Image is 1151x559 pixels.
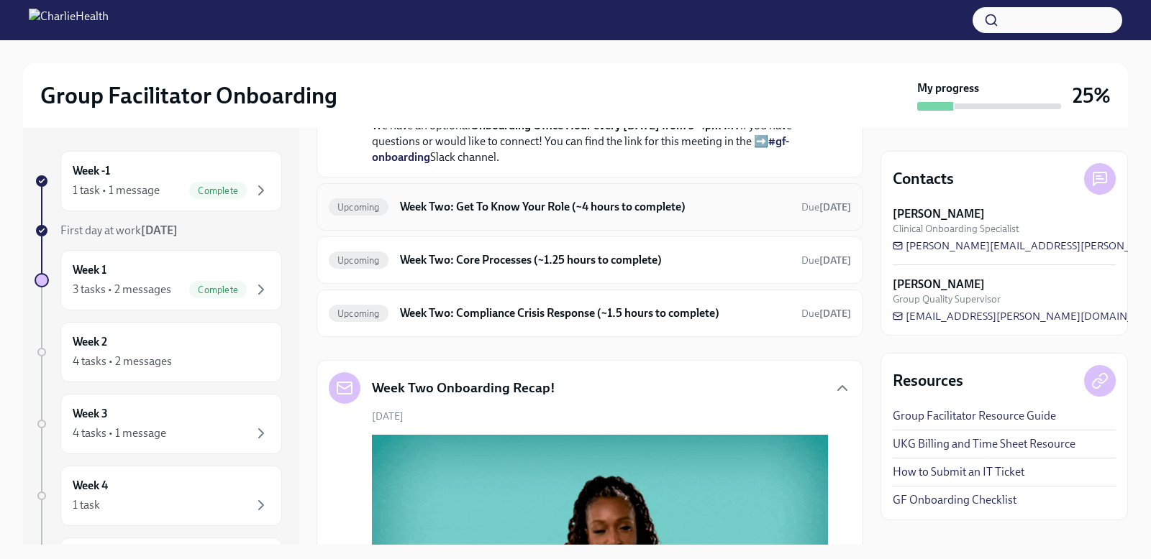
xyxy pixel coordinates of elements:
h6: Week -1 [73,163,110,179]
h2: Group Facilitator Onboarding [40,81,337,110]
span: First day at work [60,223,178,237]
span: October 20th, 2025 09:00 [801,200,851,214]
div: 4 tasks • 2 messages [73,354,172,369]
p: We have an optional if you have questions or would like to connect! You can find the link for thi... [372,102,828,165]
h6: Week Two: Core Processes (~1.25 hours to complete) [400,252,790,268]
a: UpcomingWeek Two: Get To Know Your Role (~4 hours to complete)Due[DATE] [329,195,851,218]
a: How to Submit an IT Ticket [893,464,1024,480]
h6: Week 4 [73,478,108,494]
span: Complete [189,185,247,196]
a: UpcomingWeek Two: Compliance Crisis Response (~1.5 hours to complete)Due[DATE] [329,302,851,325]
a: GF Onboarding Checklist [893,492,1016,508]
span: Clinical Onboarding Specialist [893,222,1019,236]
a: UpcomingWeek Two: Core Processes (~1.25 hours to complete)Due[DATE] [329,249,851,272]
h4: Resources [893,370,963,392]
a: First day at work[DATE] [35,223,282,239]
h4: Contacts [893,168,954,190]
h3: 25% [1073,83,1111,108]
span: Due [801,254,851,267]
a: Week 34 tasks • 1 message [35,394,282,454]
h6: Week 3 [73,406,108,422]
span: October 20th, 2025 09:00 [801,307,851,320]
strong: [DATE] [819,254,851,267]
h6: Week 2 [73,334,107,350]
strong: [DATE] [819,201,851,213]
span: October 20th, 2025 09:00 [801,254,851,267]
span: Due [801,201,851,213]
h5: Week Two Onboarding Recap! [372,379,555,397]
a: Week 24 tasks • 2 messages [35,322,282,382]
a: Week 41 task [35,466,282,526]
span: Complete [189,285,247,295]
div: 4 tasks • 1 message [73,425,166,441]
span: Upcoming [329,255,388,266]
strong: [DATE] [141,223,178,237]
a: Week -11 task • 1 messageComplete [35,151,282,211]
span: Due [801,308,851,320]
div: 1 task • 1 message [73,183,160,198]
img: CharlieHealth [29,9,109,32]
h6: Week Two: Get To Know Your Role (~4 hours to complete) [400,199,790,215]
span: Upcoming [329,202,388,213]
strong: My progress [917,80,979,96]
h6: Week 1 [73,262,106,278]
a: Group Facilitator Resource Guide [893,408,1056,424]
strong: [PERSON_NAME] [893,277,985,292]
span: Group Quality Supervisor [893,292,1001,306]
h6: Week Two: Compliance Crisis Response (~1.5 hours to complete) [400,305,790,321]
div: 1 task [73,497,100,513]
strong: [PERSON_NAME] [893,206,985,222]
strong: [DATE] [819,308,851,320]
span: [DATE] [372,410,404,423]
a: Week 13 tasks • 2 messagesComplete [35,250,282,310]
a: UKG Billing and Time Sheet Resource [893,436,1075,452]
div: 3 tasks • 2 messages [73,282,171,297]
span: Upcoming [329,308,388,319]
